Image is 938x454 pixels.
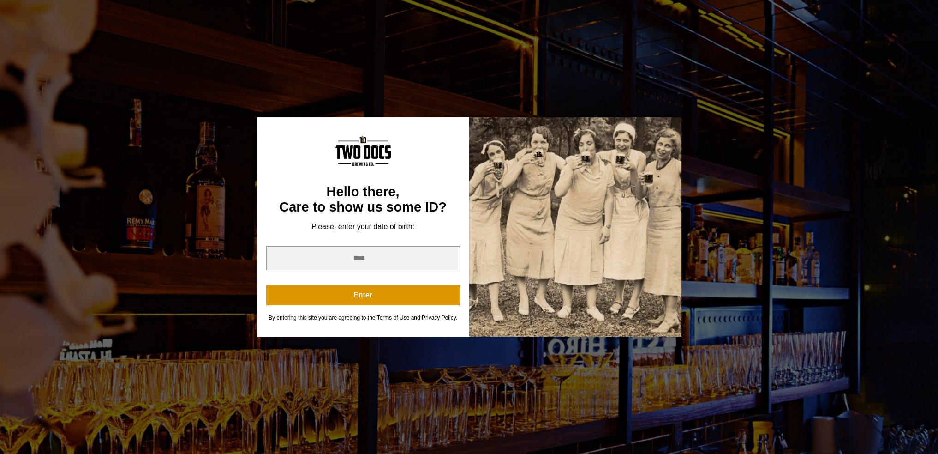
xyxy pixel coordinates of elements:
img: Content Logo [335,136,391,166]
button: Enter [266,285,460,305]
input: year [266,246,460,270]
div: Hello there, Care to show us some ID? [266,184,460,215]
div: Please, enter your date of birth: [266,222,460,231]
div: By entering this site you are agreeing to the Terms of Use and Privacy Policy. [266,315,460,321]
